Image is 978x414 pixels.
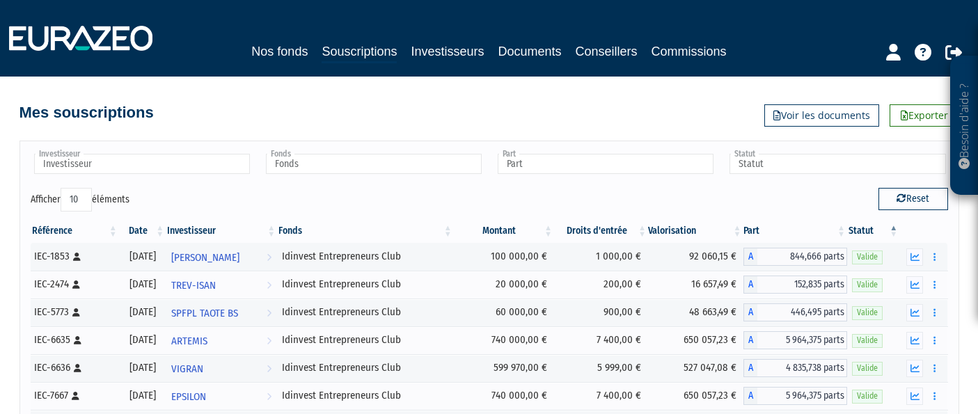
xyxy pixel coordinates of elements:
[743,276,847,294] div: A - Idinvest Entrepreneurs Club
[72,280,80,289] i: [Français] Personne physique
[124,333,161,347] div: [DATE]
[648,326,743,354] td: 650 057,23 €
[743,387,847,405] div: A - Idinvest Entrepreneurs Club
[267,273,271,298] i: Voir l'investisseur
[757,303,847,321] span: 446,495 parts
[171,384,206,410] span: EPSILON
[852,390,883,403] span: Valide
[554,382,648,410] td: 7 400,00 €
[764,104,879,127] a: Voir les documents
[124,277,161,292] div: [DATE]
[267,328,271,354] i: Voir l'investisseur
[743,248,757,266] span: A
[267,245,271,271] i: Voir l'investisseur
[576,42,638,61] a: Conseillers
[124,360,161,375] div: [DATE]
[9,26,152,51] img: 1732889491-logotype_eurazeo_blanc_rvb.png
[554,243,648,271] td: 1 000,00 €
[282,360,448,375] div: Idinvest Entrepreneurs Club
[852,306,883,319] span: Valide
[34,277,114,292] div: IEC-2474
[757,331,847,349] span: 5 964,375 parts
[166,271,277,298] a: TREV-ISAN
[171,245,239,271] span: [PERSON_NAME]
[743,359,757,377] span: A
[554,298,648,326] td: 900,00 €
[251,42,308,61] a: Nos fonds
[282,249,448,264] div: Idinvest Entrepreneurs Club
[454,298,554,326] td: 60 000,00 €
[454,326,554,354] td: 740 000,00 €
[852,250,883,264] span: Valide
[34,305,114,319] div: IEC-5773
[171,301,238,326] span: SPFPL TAOTE BS
[648,243,743,271] td: 92 060,15 €
[743,303,847,321] div: A - Idinvest Entrepreneurs Club
[31,188,129,212] label: Afficher éléments
[119,219,166,243] th: Date: activer pour trier la colonne par ordre croissant
[166,219,277,243] th: Investisseur: activer pour trier la colonne par ordre croissant
[648,271,743,298] td: 16 657,49 €
[743,276,757,294] span: A
[166,382,277,410] a: EPSILON
[72,392,79,400] i: [Français] Personne physique
[648,354,743,382] td: 527 047,08 €
[267,384,271,410] i: Voir l'investisseur
[124,305,161,319] div: [DATE]
[498,42,562,61] a: Documents
[267,301,271,326] i: Voir l'investisseur
[166,298,277,326] a: SPFPL TAOTE BS
[282,305,448,319] div: Idinvest Entrepreneurs Club
[454,382,554,410] td: 740 000,00 €
[852,278,883,292] span: Valide
[166,326,277,354] a: ARTEMIS
[411,42,484,61] a: Investisseurs
[454,354,554,382] td: 599 970,00 €
[277,219,453,243] th: Fonds: activer pour trier la colonne par ordre croissant
[554,326,648,354] td: 7 400,00 €
[171,328,207,354] span: ARTEMIS
[757,276,847,294] span: 152,835 parts
[31,219,119,243] th: Référence : activer pour trier la colonne par ordre croissant
[743,331,847,349] div: A - Idinvest Entrepreneurs Club
[554,219,648,243] th: Droits d'entrée: activer pour trier la colonne par ordre croissant
[648,298,743,326] td: 48 663,49 €
[72,308,80,317] i: [Français] Personne physique
[322,42,397,63] a: Souscriptions
[878,188,948,210] button: Reset
[652,42,727,61] a: Commissions
[743,219,847,243] th: Part: activer pour trier la colonne par ordre croissant
[166,243,277,271] a: [PERSON_NAME]
[554,271,648,298] td: 200,00 €
[124,388,161,403] div: [DATE]
[757,248,847,266] span: 844,666 parts
[171,356,203,382] span: VIGRAN
[61,188,92,212] select: Afficheréléments
[852,362,883,375] span: Valide
[757,387,847,405] span: 5 964,375 parts
[19,104,154,121] h4: Mes souscriptions
[34,249,114,264] div: IEC-1853
[956,63,972,189] p: Besoin d'aide ?
[454,243,554,271] td: 100 000,00 €
[648,382,743,410] td: 650 057,23 €
[757,359,847,377] span: 4 835,738 parts
[743,303,757,321] span: A
[454,271,554,298] td: 20 000,00 €
[74,336,81,344] i: [Français] Personne physique
[34,360,114,375] div: IEC-6636
[74,364,81,372] i: [Français] Personne physique
[743,248,847,266] div: A - Idinvest Entrepreneurs Club
[73,253,81,261] i: [Français] Personne physique
[648,219,743,243] th: Valorisation: activer pour trier la colonne par ordre croissant
[554,354,648,382] td: 5 999,00 €
[267,356,271,382] i: Voir l'investisseur
[171,273,216,298] span: TREV-ISAN
[852,334,883,347] span: Valide
[282,333,448,347] div: Idinvest Entrepreneurs Club
[454,219,554,243] th: Montant: activer pour trier la colonne par ordre croissant
[743,331,757,349] span: A
[34,388,114,403] div: IEC-7667
[282,388,448,403] div: Idinvest Entrepreneurs Club
[282,277,448,292] div: Idinvest Entrepreneurs Club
